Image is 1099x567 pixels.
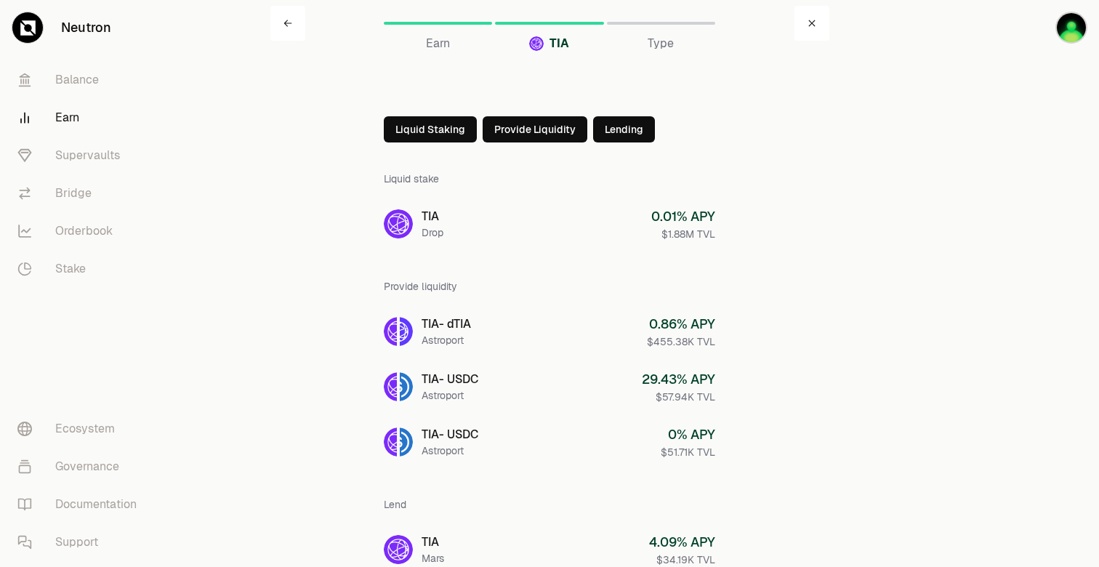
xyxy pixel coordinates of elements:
[661,445,715,459] div: $51.71K TVL
[642,390,715,404] div: $57.94K TVL
[483,116,587,142] button: Provide Liquidity
[1055,12,1087,44] img: alexanderP2P
[422,426,478,443] div: TIA - USDC
[593,116,655,142] button: Lending
[422,225,443,240] div: Drop
[651,206,715,227] div: 0.01 % APY
[648,35,674,52] span: Type
[384,317,397,346] img: TIA
[6,410,157,448] a: Ecosystem
[384,486,715,523] div: Lend
[372,198,727,250] a: TIATIADrop0.01% APY$1.88M TVL
[372,361,727,413] a: TIAUSDCTIA- USDCAstroport29.43% APY$57.94K TVL
[372,305,727,358] a: TIAdTIATIA- dTIAAstroport0.86% APY$455.38K TVL
[384,6,492,41] a: Earn
[495,6,603,41] a: TIATIA
[651,227,715,241] div: $1.88M TVL
[422,371,478,388] div: TIA - USDC
[422,315,471,333] div: TIA - dTIA
[422,333,471,347] div: Astroport
[422,551,444,566] div: Mars
[6,448,157,486] a: Governance
[400,317,413,346] img: dTIA
[426,35,450,52] span: Earn
[6,174,157,212] a: Bridge
[661,425,715,445] div: 0 % APY
[422,443,478,458] div: Astroport
[649,532,715,552] div: 4.09 % APY
[384,209,413,238] img: TIA
[647,334,715,349] div: $455.38K TVL
[422,388,478,403] div: Astroport
[529,36,544,51] img: TIA
[372,416,727,468] a: TIAUSDCTIA- USDCAstroport0% APY$51.71K TVL
[384,268,715,305] div: Provide liquidity
[384,372,397,401] img: TIA
[384,427,397,457] img: TIA
[549,35,569,52] span: TIA
[384,116,477,142] button: Liquid Staking
[6,486,157,523] a: Documentation
[6,99,157,137] a: Earn
[647,314,715,334] div: 0.86 % APY
[649,552,715,567] div: $34.19K TVL
[384,535,413,564] img: TIA
[6,137,157,174] a: Supervaults
[6,250,157,288] a: Stake
[6,523,157,561] a: Support
[6,61,157,99] a: Balance
[6,212,157,250] a: Orderbook
[422,208,443,225] div: TIA
[400,372,413,401] img: USDC
[422,534,444,551] div: TIA
[642,369,715,390] div: 29.43 % APY
[384,160,715,198] div: Liquid stake
[400,427,413,457] img: USDC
